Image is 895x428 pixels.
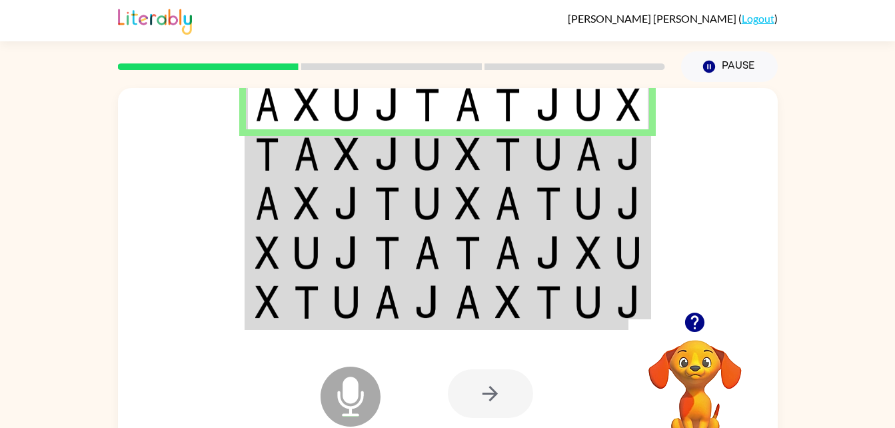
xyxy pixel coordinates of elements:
[294,236,319,269] img: u
[255,137,279,171] img: t
[294,137,319,171] img: a
[334,285,359,319] img: u
[536,88,561,121] img: j
[536,137,561,171] img: u
[455,88,480,121] img: a
[576,285,601,319] img: u
[255,236,279,269] img: x
[375,236,400,269] img: t
[536,236,561,269] img: j
[334,88,359,121] img: u
[742,12,774,25] a: Logout
[118,5,192,35] img: Literably
[455,236,480,269] img: t
[294,187,319,220] img: x
[455,137,480,171] img: x
[616,137,640,171] img: j
[255,285,279,319] img: x
[576,187,601,220] img: u
[536,187,561,220] img: t
[415,285,440,319] img: j
[375,88,400,121] img: j
[568,12,778,25] div: ( )
[415,236,440,269] img: a
[616,236,640,269] img: u
[255,187,279,220] img: a
[455,187,480,220] img: x
[616,187,640,220] img: j
[576,88,601,121] img: u
[495,187,520,220] img: a
[495,137,520,171] img: t
[334,137,359,171] img: x
[375,285,400,319] img: a
[415,137,440,171] img: u
[616,88,640,121] img: x
[495,88,520,121] img: t
[576,137,601,171] img: a
[255,88,279,121] img: a
[495,236,520,269] img: a
[415,187,440,220] img: u
[415,88,440,121] img: t
[495,285,520,319] img: x
[576,236,601,269] img: x
[294,285,319,319] img: t
[616,285,640,319] img: j
[375,137,400,171] img: j
[568,12,738,25] span: [PERSON_NAME] [PERSON_NAME]
[375,187,400,220] img: t
[294,88,319,121] img: x
[536,285,561,319] img: t
[681,51,778,82] button: Pause
[455,285,480,319] img: a
[334,187,359,220] img: j
[334,236,359,269] img: j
